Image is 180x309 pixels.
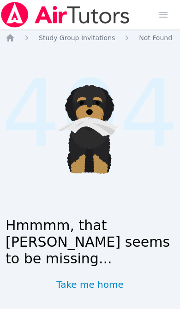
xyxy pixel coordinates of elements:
h1: Hmmmm, that [PERSON_NAME] seems to be missing... [6,217,174,267]
span: 404 [1,45,179,184]
a: Take me home [56,278,124,291]
span: Study Group Invitations [39,34,115,42]
span: Not Found [139,34,172,42]
nav: Breadcrumb [6,33,174,42]
a: Not Found [139,33,172,42]
a: Study Group Invitations [39,33,115,42]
